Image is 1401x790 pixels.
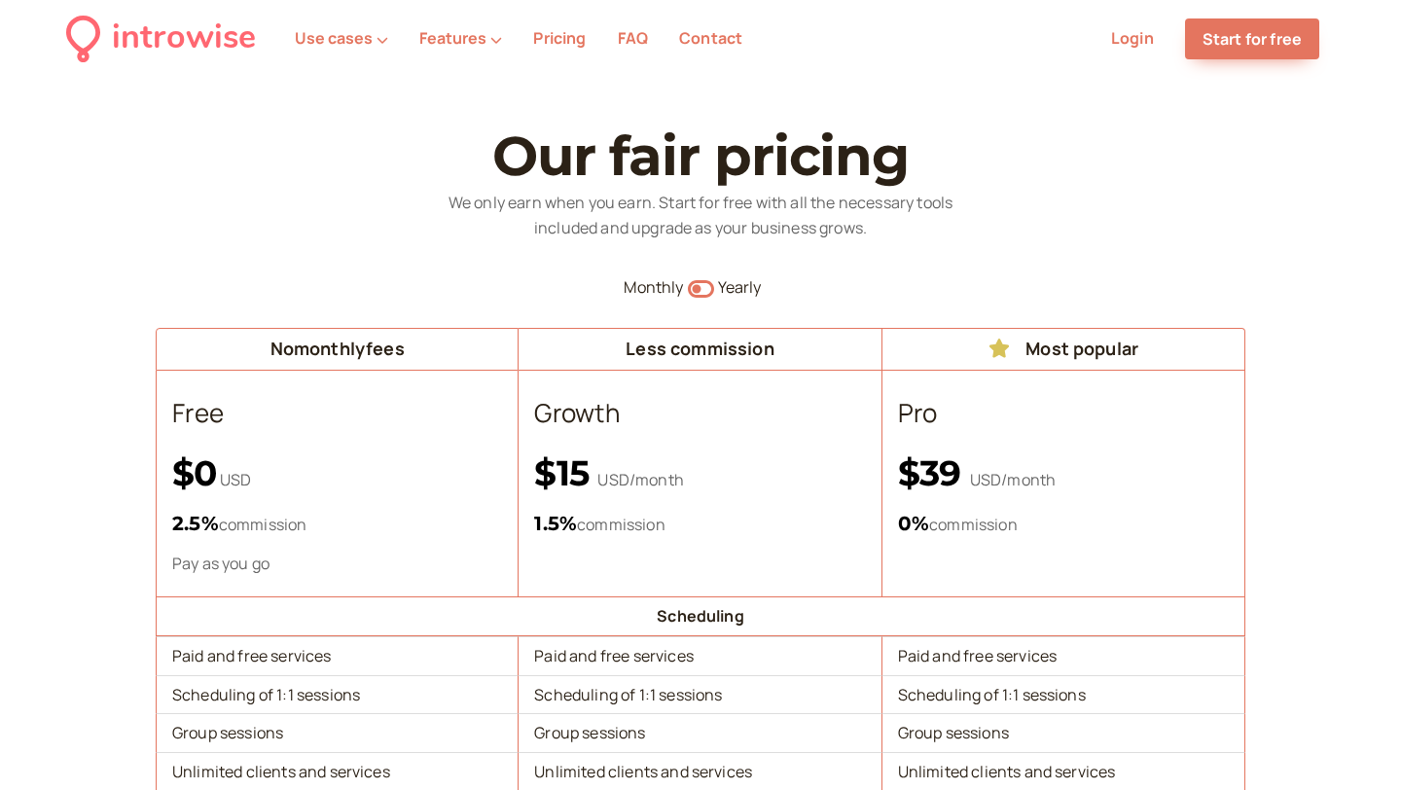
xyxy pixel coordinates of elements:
p: commission [172,508,502,539]
p: commission [898,508,1229,539]
span: $0 [172,451,217,494]
td: Scheduling of 1:1 sessions [519,675,881,714]
td: Group sessions [156,713,519,752]
div: Yearly [718,275,1246,301]
span: 1.5 % [534,512,577,535]
p: USD [172,452,502,494]
span: $ 15 [534,451,597,494]
a: FAQ [618,27,648,49]
h2: Free [172,394,502,433]
td: Scheduling of 1:1 sessions [156,675,519,714]
td: Group sessions [882,713,1245,752]
td: Paid and free services [882,636,1245,675]
p: USD/month [898,452,1229,494]
a: Login [1111,27,1154,49]
td: Paid and free services [156,636,519,675]
h2: Pro [898,394,1229,433]
div: introwise [112,12,256,65]
p: USD/month [534,452,865,494]
span: 0 % [898,512,929,535]
h1: Our fair pricing [156,126,1245,187]
a: introwise [66,12,256,65]
td: Scheduling of 1:1 sessions [882,675,1245,714]
div: Less commission [526,337,873,362]
span: $ 39 [898,451,970,494]
p: Pay as you go [172,553,502,575]
td: Paid and free services [519,636,881,675]
div: Most popular [890,337,1237,362]
button: Use cases [295,29,388,47]
a: Pricing [533,27,586,49]
div: Monthly [156,275,684,301]
p: commission [534,508,865,539]
button: Features [419,29,502,47]
td: Group sessions [519,713,881,752]
iframe: Chat Widget [1304,697,1401,790]
span: 2.5 % [172,512,219,535]
a: Contact [679,27,742,49]
td: No monthly fees [156,328,519,371]
h2: Growth [534,394,865,433]
a: Start for free [1185,18,1319,59]
td: Scheduling [156,596,1245,636]
p: We only earn when you earn. Start for free with all the necessary tools included and upgrade as y... [418,191,983,241]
